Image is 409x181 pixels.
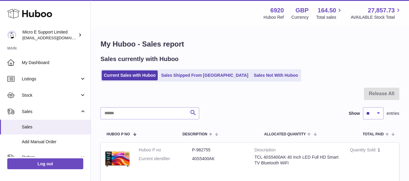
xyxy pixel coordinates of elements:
td: 1 [345,143,399,177]
span: 27,857.73 [368,6,395,15]
dt: Huboo P no [139,147,192,153]
dd: P-982755 [192,147,245,153]
div: Micro E Support Limited [22,29,77,41]
a: Log out [7,158,83,169]
strong: Quantity Sold [350,147,378,154]
span: Description [183,132,207,136]
span: Total paid [363,132,384,136]
div: Huboo Ref [264,15,284,20]
a: Current Sales with Huboo [102,70,158,80]
div: Currency [292,15,309,20]
span: Orders [22,154,80,160]
img: $_57.JPG [105,147,130,171]
span: Add Manual Order [22,139,86,145]
span: Sales [22,109,80,115]
label: Show [349,111,360,116]
img: contact@micropcsupport.com [7,31,16,40]
dt: Current identifier [139,156,192,162]
span: Listings [22,76,80,82]
span: My Dashboard [22,60,86,66]
dd: 40S5400AK [192,156,245,162]
span: entries [387,111,399,116]
span: ALLOCATED Quantity [264,132,306,136]
span: 164.50 [318,6,336,15]
a: Sales Shipped From [GEOGRAPHIC_DATA] [159,70,250,80]
span: Sales [22,124,86,130]
strong: 6920 [270,6,284,15]
span: Stock [22,92,80,98]
span: Huboo P no [107,132,130,136]
strong: Description [255,147,341,154]
h2: Sales currently with Huboo [101,55,179,63]
a: 27,857.73 AVAILABLE Stock Total [351,6,402,20]
div: TCL 40S5400AK 40 Inch LED Full HD Smart TV Bluetooth WiFi [255,154,341,166]
span: AVAILABLE Stock Total [351,15,402,20]
h1: My Huboo - Sales report [101,39,399,49]
a: Sales Not With Huboo [252,70,300,80]
strong: GBP [295,6,308,15]
a: 164.50 Total sales [316,6,343,20]
span: Total sales [316,15,343,20]
span: [EMAIL_ADDRESS][DOMAIN_NAME] [22,35,89,40]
